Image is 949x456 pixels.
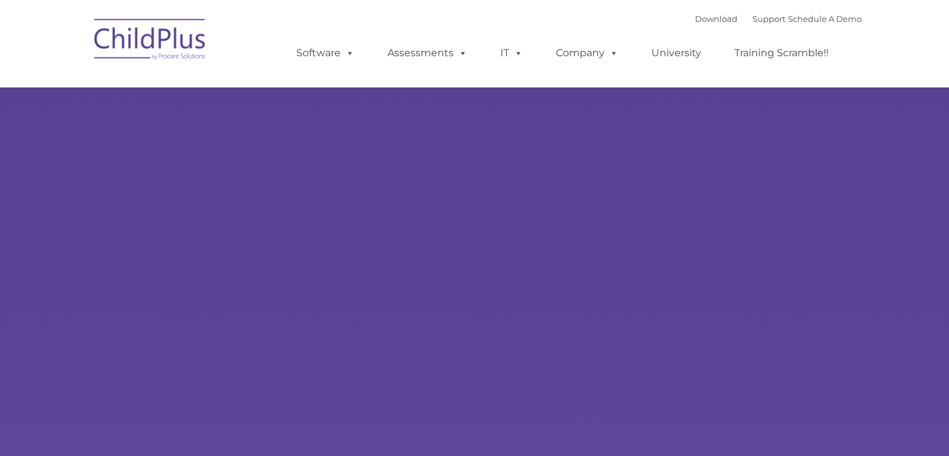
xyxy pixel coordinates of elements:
a: Support [752,14,786,24]
a: Assessments [375,41,480,66]
a: Company [543,41,631,66]
a: Download [695,14,737,24]
font: | [695,14,862,24]
a: University [639,41,714,66]
img: ChildPlus by Procare Solutions [88,10,213,72]
a: Training Scramble!! [722,41,841,66]
a: IT [488,41,535,66]
a: Schedule A Demo [788,14,862,24]
a: Software [284,41,367,66]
